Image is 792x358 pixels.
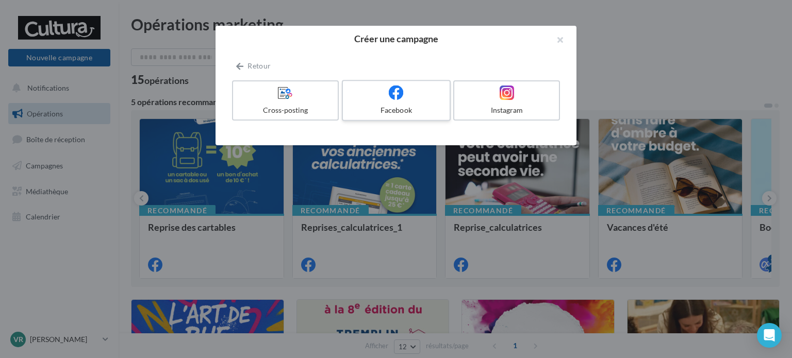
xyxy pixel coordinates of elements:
[757,323,782,348] div: Open Intercom Messenger
[458,105,555,115] div: Instagram
[347,105,445,115] div: Facebook
[232,60,275,72] button: Retour
[237,105,334,115] div: Cross-posting
[232,34,560,43] h2: Créer une campagne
